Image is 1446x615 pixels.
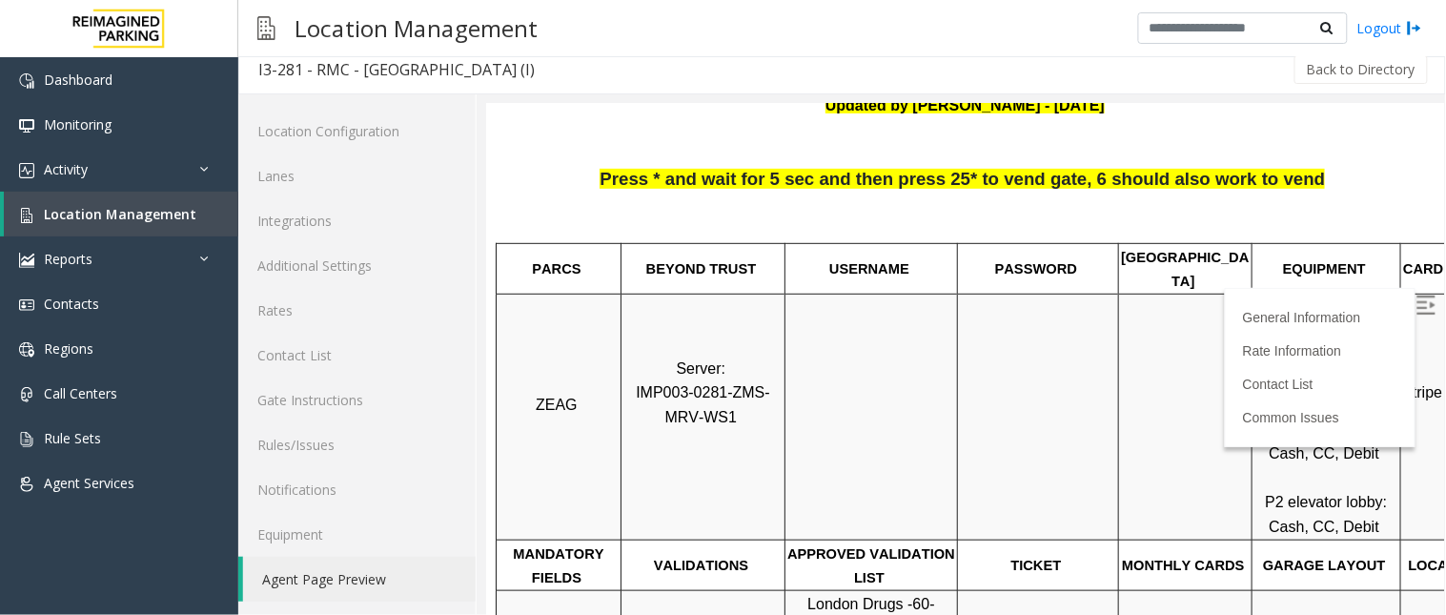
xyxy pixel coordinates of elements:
[238,288,476,333] a: Rates
[50,293,92,309] span: ZEAG
[257,5,275,51] img: pageIcon
[285,5,547,51] h3: Location Management
[923,454,1033,469] span: LOCATION TIME
[797,157,880,173] span: EQUIPMENT
[19,387,34,402] img: 'icon'
[44,115,112,133] span: Monitoring
[258,57,535,82] div: I3-281 - RMC - [GEOGRAPHIC_DATA] (I)
[1407,18,1422,38] img: logout
[238,243,476,288] a: Additional Settings
[1294,55,1428,84] button: Back to Directory
[779,390,906,431] span: P2 elevator lobby: Cash, CC, Debit
[635,146,763,186] span: [GEOGRAPHIC_DATA]
[321,492,426,508] span: London Drugs -
[44,474,134,492] span: Agent Services
[44,71,112,89] span: Dashboard
[777,454,900,469] span: GARAGE LAYOUT
[168,454,262,469] span: VALIDATIONS
[238,512,476,557] a: Equipment
[19,73,34,89] img: 'icon'
[243,557,476,602] a: Agent Page Preview
[238,154,476,198] a: Lanes
[301,442,473,482] span: APPROVED VALIDATION LIST
[238,422,476,467] a: Rules/Issues
[757,306,853,321] a: Common Issues
[150,280,284,321] span: IMP003-0281-ZMS-MRV-WS1
[930,192,949,211] img: Open/Close Sidebar Menu
[19,163,34,178] img: 'icon'
[44,339,93,358] span: Regions
[4,192,238,236] a: Location Management
[238,333,476,378] a: Contact List
[19,477,34,492] img: 'icon'
[27,442,121,482] span: MANDATORY FIELDS
[757,239,856,255] a: Rate Information
[238,109,476,154] a: Location Configuration
[44,384,117,402] span: Call Centers
[190,256,239,273] span: Server:
[238,198,476,243] a: Integrations
[525,454,576,469] span: TICKET
[757,206,875,221] a: General Information
[44,205,196,223] span: Location Management
[1357,18,1422,38] a: Logout
[44,429,101,447] span: Rule Sets
[19,297,34,313] img: 'icon'
[19,432,34,447] img: 'icon'
[238,467,476,512] a: Notifications
[636,454,759,469] span: MONTHLY CARDS
[113,65,839,85] span: Press * and wait for 5 sec and then press 25* to vend gate, 6 should also work to vend
[19,253,34,268] img: 'icon'
[19,118,34,133] img: 'icon'
[46,157,94,173] span: PARCS
[44,160,88,178] span: Activity
[757,273,827,288] a: Contact List
[509,157,591,173] span: PASSWORD
[19,208,34,223] img: 'icon'
[238,378,476,422] a: Gate Instructions
[44,250,92,268] span: Reports
[160,157,271,173] span: BEYOND TRUST
[343,157,423,173] span: USERNAME
[44,295,99,313] span: Contacts
[19,342,34,358] img: 'icon'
